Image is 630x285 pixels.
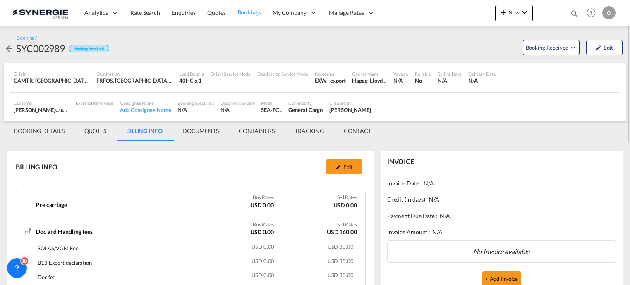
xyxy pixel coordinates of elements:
[38,245,79,252] span: SOLAS/VGM Fee
[468,77,496,84] div: N/A
[329,9,364,17] span: Manage Rates
[520,7,529,17] md-icon: icon-chevron-down
[253,221,274,228] label: Buy Rates
[387,208,616,224] div: Payment Due Date :
[429,195,439,204] span: N/A
[252,243,274,250] span: USD 0.00
[602,6,616,19] div: O
[288,100,323,106] div: Commodity
[16,42,65,55] div: SYC002989
[327,228,357,238] div: USD 160.00
[253,194,274,201] label: Buy Rates
[250,228,274,238] div: USD 0.00
[586,40,623,55] button: icon-pencilEdit
[387,240,616,263] div: No Invoice available
[329,100,371,106] div: Created By
[333,201,357,211] div: USD 0.00
[96,71,172,77] div: Destination
[172,9,196,16] span: Enquiries
[334,121,381,141] md-tab-item: CONTACT
[250,201,274,211] div: USD 0.00
[315,71,346,77] div: Incoterms
[36,201,67,209] span: Pre carriage
[526,43,569,52] span: Booking Received
[38,274,55,280] span: Doc fee
[261,100,282,106] div: Mode
[120,106,171,114] div: Add Consignee Name
[393,77,408,84] div: N/A
[498,7,508,17] md-icon: icon-plus 400-fg
[393,71,408,77] div: Voyage
[4,42,16,55] div: icon-arrow-left
[337,194,357,201] label: Sell Rates
[257,77,308,84] div: -
[432,228,443,236] span: N/A
[570,9,579,21] div: icon-magnify
[237,9,261,16] span: Bookings
[335,164,341,170] md-icon: icon-pencil
[252,258,274,264] span: USD 0.00
[584,6,598,20] span: Help
[387,175,616,192] div: Invoice Date :
[172,121,229,141] md-tab-item: DOCUMENTS
[329,106,371,114] div: Adriana Groposila
[352,71,387,77] div: Carrier Name
[14,100,69,106] div: Customer
[285,121,334,141] md-tab-item: TRACKING
[207,9,225,16] span: Quotes
[252,272,274,278] span: USD 0.00
[523,40,580,55] button: Open demo menu
[229,121,285,141] md-tab-item: CONTAINERS
[14,77,90,84] div: CAMTR, Montreal, QC, Canada, North America, Americas
[211,77,251,84] div: -
[36,228,93,236] span: Doc and Handling fees
[4,121,74,141] md-tab-item: BOOKING DETAILS
[328,258,354,264] span: USD 35.00
[120,100,171,106] div: Consignee Name
[179,77,204,84] div: 40HC x 1
[327,77,345,84] div: - export
[440,212,450,220] span: N/A
[74,121,116,141] md-tab-item: QUOTES
[315,77,327,84] div: EXW
[257,71,308,77] div: Destination Service Mode
[415,71,431,77] div: Rollable
[177,100,213,106] div: Booking Specialist
[130,9,160,16] span: Rate Search
[84,9,108,17] span: Analytics
[438,77,462,84] div: N/A
[220,100,255,106] div: Document Expert
[584,6,602,21] div: Help
[69,45,109,53] div: Booking Received
[387,157,414,166] div: INVOICE
[352,77,387,84] div: Hapag-Lloyd Quick Quotes
[328,243,354,250] span: USD 30.00
[288,106,323,114] div: General Cargo
[12,4,68,22] img: 1f56c880d42311ef80fc7dca854c8e59.png
[495,5,533,21] button: icon-plus 400-fgNewicon-chevron-down
[55,107,72,113] span: Candock
[16,162,57,171] div: BILLING INFO
[326,159,362,174] button: icon-pencilEdit
[438,71,462,77] div: Sailing Date
[468,71,496,77] div: Delivery Date
[328,272,354,278] span: USD 30.00
[273,9,307,17] span: My Company
[387,191,616,208] div: Credit (In days):
[220,106,255,114] div: N/A
[96,77,172,84] div: FRFOS, Fos-sur-Mer, France, Western Europe, Europe
[38,259,92,266] span: B13 Export declaration
[498,9,529,16] span: New
[570,9,579,18] md-icon: icon-magnify
[14,106,69,114] div: [PERSON_NAME]
[424,179,434,188] span: N/A
[14,71,90,77] div: Origin
[76,100,113,106] div: External Reference
[17,35,37,42] div: Booking /
[415,77,431,84] div: No
[387,224,616,240] div: Invoice Amount :
[337,221,357,228] label: Sell Rates
[211,71,251,77] div: Origin Service Mode
[4,121,381,141] md-pagination-wrapper: Use the left and right arrow keys to navigate between tabs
